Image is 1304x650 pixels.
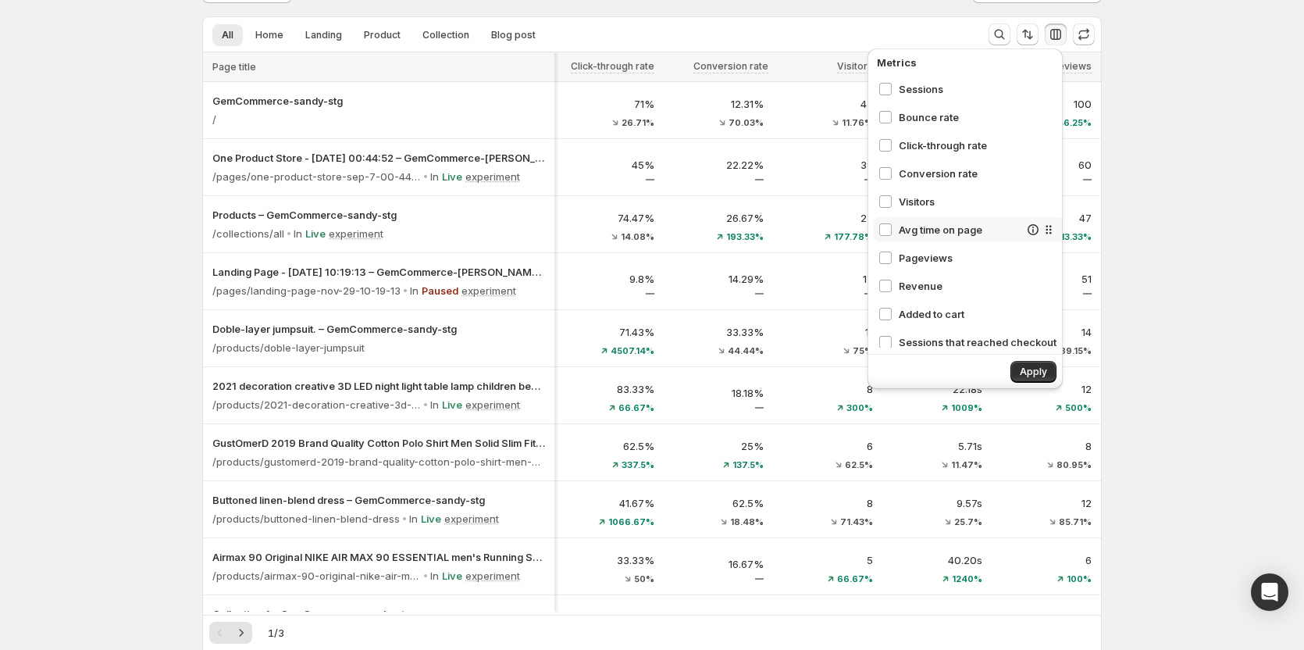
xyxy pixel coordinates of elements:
span: 4507.14% [611,346,654,355]
p: 22.22% [673,157,764,173]
span: 50% [634,574,654,584]
p: 71% [564,96,654,112]
p: Airmax 90 Original NIKE AIR MAX 90 ESSENTIAL men's Running Shoes Sport – GemCommerce-sandy-stg [212,549,545,565]
button: One Product Store - [DATE] 00:44:52 – GemCommerce-[PERSON_NAME]-stg [212,150,545,166]
span: Click-through rate [899,137,1056,153]
p: 13 [782,271,873,287]
p: Live [442,169,462,184]
span: Bounce rate [899,109,1056,125]
span: Home [255,29,283,41]
p: 25 [782,210,873,226]
p: Paused [422,283,458,298]
p: In [294,226,302,241]
button: Search and filter results [989,23,1010,45]
span: Collection [422,29,469,41]
p: 62.5% [564,438,654,454]
p: 11 [782,324,873,340]
p: 5 [782,552,873,568]
span: Sessions [899,81,1056,97]
span: Visitors [899,194,1056,209]
span: 1240% [952,574,982,584]
p: 26.67% [673,210,764,226]
span: 62.5% [845,460,873,470]
button: Doble-layer jumpsuit. – GemCommerce-sandy-stg [212,321,545,337]
p: /pages/landing-page-nov-29-10-19-13 [212,283,401,298]
p: 62.5% [673,495,764,511]
span: Added to cart [899,306,1056,322]
p: 40.20s [892,552,982,568]
span: Pageviews [899,250,1056,266]
span: 44.44% [728,346,764,355]
p: experiment [465,169,520,184]
p: Live [305,226,326,241]
p: 41.67% [564,495,654,511]
span: Product [364,29,401,41]
p: In [409,511,418,527]
p: 39 [782,157,873,173]
span: 177.78% [834,232,873,241]
p: experiment [465,397,520,412]
p: 74.47% [564,210,654,226]
p: /pages/one-product-store-sep-7-00-44-52 [212,169,421,184]
p: Live [442,568,462,584]
button: Sort the results [1017,23,1039,45]
p: /products/airmax-90-original-nike-air-max-90-essential-mens-running-shoes-sport-outdoor-sneakers-... [212,568,421,584]
p: /products/doble-layer-jumpsuit [212,340,365,355]
button: 2021 decoration creative 3D LED night light table lamp children bedroo – GemCommerce-sandy-stg [212,378,545,394]
nav: Pagination [209,622,252,644]
span: 1009% [951,403,982,412]
p: /products/buttoned-linen-blend-dress [212,511,400,527]
p: 14.29% [673,271,764,287]
p: 6 [1001,552,1092,568]
span: Landing [305,29,342,41]
button: Apply [1010,361,1056,383]
p: 25% [673,438,764,454]
div: Open Intercom Messenger [1251,573,1288,611]
button: GemCommerce-sandy-stg [212,93,545,109]
span: Click-through rate [571,60,654,73]
span: All [222,29,233,41]
span: Revenue [899,278,1056,294]
p: experiment [444,511,499,527]
button: Collection 4 – GemCommerce-sandy-stg [212,606,545,622]
span: 11.47% [951,460,982,470]
button: Landing Page - [DATE] 10:19:13 – GemCommerce-[PERSON_NAME]-stg [212,264,545,280]
p: 33.33% [564,552,654,568]
span: 1066.67% [608,517,654,527]
button: Products – GemCommerce-sandy-stg [212,207,545,223]
p: 18.18% [673,385,764,401]
p: Buttoned linen-blend dress – GemCommerce-sandy-stg [212,492,545,508]
span: 14.08% [621,232,654,241]
p: 33.33% [673,324,764,340]
p: 5.71s [892,438,982,454]
p: 12 [1001,495,1092,511]
button: GustOmerD 2019 Brand Quality Cotton Polo Shirt Men Solid Slim Fit Shor – GemCommerce-sandy-stg [212,435,545,451]
span: 213.33% [1055,232,1092,241]
span: Avg time on page [899,222,1019,237]
p: 8 [782,495,873,511]
p: In [430,397,439,412]
span: 66.67% [618,403,654,412]
span: 26.71% [622,118,654,127]
p: 6 [782,438,873,454]
span: 11.76% [842,118,873,127]
span: 193.33% [726,232,764,241]
p: 71.43% [564,324,654,340]
span: 66.67% [837,574,873,584]
p: Metrics [877,55,1056,70]
span: 89.15% [1060,346,1092,355]
span: 1 / 3 [268,625,284,641]
p: Live [442,397,462,412]
span: Apply [1020,366,1047,378]
p: 8 [1001,438,1092,454]
p: 12.31% [673,96,764,112]
span: 85.71% [1059,517,1092,527]
span: 300% [846,403,873,412]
